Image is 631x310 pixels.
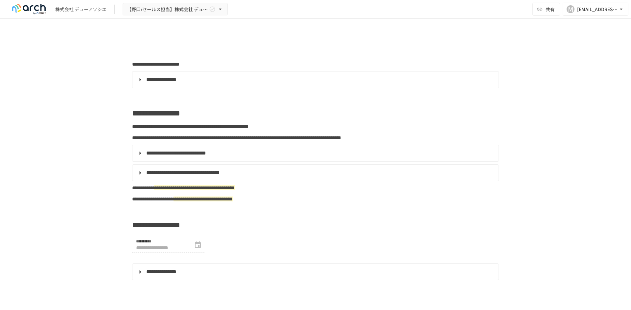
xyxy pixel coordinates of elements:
[546,6,555,13] span: 共有
[532,3,560,16] button: 共有
[8,4,50,14] img: logo-default@2x-9cf2c760.svg
[55,6,106,13] div: 株式会社 デューアソシエ
[563,3,628,16] button: M[EMAIL_ADDRESS][DOMAIN_NAME]
[567,5,574,13] div: M
[127,5,208,13] span: 【野口/セールス担当】株式会社 デューアソシエ様_初期設定サポート
[123,3,228,16] button: 【野口/セールス担当】株式会社 デューアソシエ様_初期設定サポート
[577,5,618,13] div: [EMAIL_ADDRESS][DOMAIN_NAME]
